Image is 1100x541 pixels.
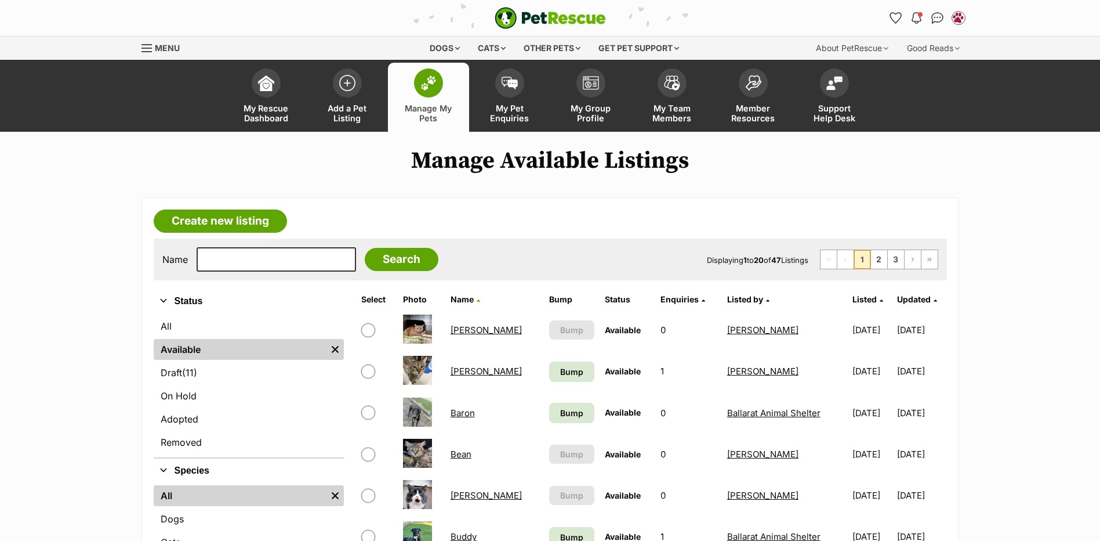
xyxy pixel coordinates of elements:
[897,310,945,350] td: [DATE]
[727,294,769,304] a: Listed by
[451,294,474,304] span: Name
[154,316,344,337] a: All
[727,449,798,460] a: [PERSON_NAME]
[871,250,887,269] a: Page 2
[826,76,843,90] img: help-desk-icon-fdf02630f3aa405de69fd3d07c3f3aa587a6932b1a1747fa1d2bba05be0121f9.svg
[727,407,821,419] a: Ballarat Animal Shelter
[162,254,188,265] label: Name
[605,407,641,417] span: Available
[398,290,445,309] th: Photo
[713,63,794,132] a: Member Resources
[754,255,764,265] strong: 20
[321,103,373,123] span: Add a Pet Listing
[605,490,641,500] span: Available
[155,43,180,53] span: Menu
[515,37,589,60] div: Other pets
[326,485,344,506] a: Remove filter
[656,393,721,433] td: 0
[549,445,594,464] button: Bump
[899,37,968,60] div: Good Reads
[154,339,326,360] a: Available
[808,103,861,123] span: Support Help Desk
[451,449,471,460] a: Bean
[154,362,344,383] a: Draft
[605,449,641,459] span: Available
[907,9,926,27] button: Notifications
[953,12,964,24] img: Ballarat Animal Shelter profile pic
[605,325,641,335] span: Available
[821,250,837,269] span: First page
[848,434,896,474] td: [DATE]
[451,407,475,419] a: Baron
[905,250,921,269] a: Next page
[326,339,344,360] a: Remove filter
[631,63,713,132] a: My Team Members
[339,75,355,91] img: add-pet-listing-icon-0afa8454b4691262ce3f59096e99ab1cd57d4a30225e0717b998d2c9b9846f56.svg
[560,489,583,502] span: Bump
[928,9,947,27] a: Conversations
[664,75,680,91] img: team-members-icon-5396bd8760b3fe7c0b43da4ab00e1e3bb1a5d9ba89233759b79545d2d3fc5d0d.svg
[365,248,438,271] input: Search
[727,294,763,304] span: Listed by
[600,290,655,309] th: Status
[451,490,522,501] a: [PERSON_NAME]
[141,37,188,57] a: Menu
[258,75,274,91] img: dashboard-icon-eb2f2d2d3e046f16d808141f083e7271f6b2e854fb5c12c21221c1fb7104beca.svg
[745,75,761,91] img: member-resources-icon-8e73f808a243e03378d46382f2149f9095a855e16c252ad45f914b54edf8863c.svg
[949,9,968,27] button: My account
[154,294,344,309] button: Status
[897,351,945,391] td: [DATE]
[154,485,326,506] a: All
[771,255,781,265] strong: 47
[550,63,631,132] a: My Group Profile
[502,77,518,89] img: pet-enquiries-icon-7e3ad2cf08bfb03b45e93fb7055b45f3efa6380592205ae92323e6603595dc1f.svg
[451,324,522,336] a: [PERSON_NAME]
[848,393,896,433] td: [DATE]
[808,37,896,60] div: About PetRescue
[848,351,896,391] td: [DATE]
[660,294,699,304] span: translation missing: en.admin.listings.index.attributes.enquiries
[646,103,698,123] span: My Team Members
[420,75,437,91] img: manage-my-pets-icon-02211641906a0b7f246fdf0571729dbe1e7629f14944591b6c1af311fb30b64b.svg
[848,310,896,350] td: [DATE]
[590,37,687,60] div: Get pet support
[852,294,877,304] span: Listed
[307,63,388,132] a: Add a Pet Listing
[470,37,514,60] div: Cats
[656,351,721,391] td: 1
[560,448,583,460] span: Bump
[560,366,583,378] span: Bump
[727,103,779,123] span: Member Resources
[226,63,307,132] a: My Rescue Dashboard
[402,103,455,123] span: Manage My Pets
[605,366,641,376] span: Available
[820,250,938,269] nav: Pagination
[897,475,945,515] td: [DATE]
[549,362,594,382] a: Bump
[549,486,594,505] button: Bump
[388,63,469,132] a: Manage My Pets
[897,294,937,304] a: Updated
[154,432,344,453] a: Removed
[794,63,875,132] a: Support Help Desk
[660,294,705,304] a: Enquiries
[887,9,905,27] a: Favourites
[888,250,904,269] a: Page 3
[583,76,599,90] img: group-profile-icon-3fa3cf56718a62981997c0bc7e787c4b2cf8bcc04b72c1350f741eb67cf2f40e.svg
[656,434,721,474] td: 0
[727,490,798,501] a: [PERSON_NAME]
[154,313,344,457] div: Status
[484,103,536,123] span: My Pet Enquiries
[565,103,617,123] span: My Group Profile
[921,250,938,269] a: Last page
[549,403,594,423] a: Bump
[727,324,798,336] a: [PERSON_NAME]
[707,255,808,265] span: Displaying to of Listings
[852,294,883,304] a: Listed
[727,366,798,377] a: [PERSON_NAME]
[837,250,854,269] span: Previous page
[549,320,594,340] button: Bump
[848,475,896,515] td: [DATE]
[560,324,583,336] span: Bump
[560,407,583,419] span: Bump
